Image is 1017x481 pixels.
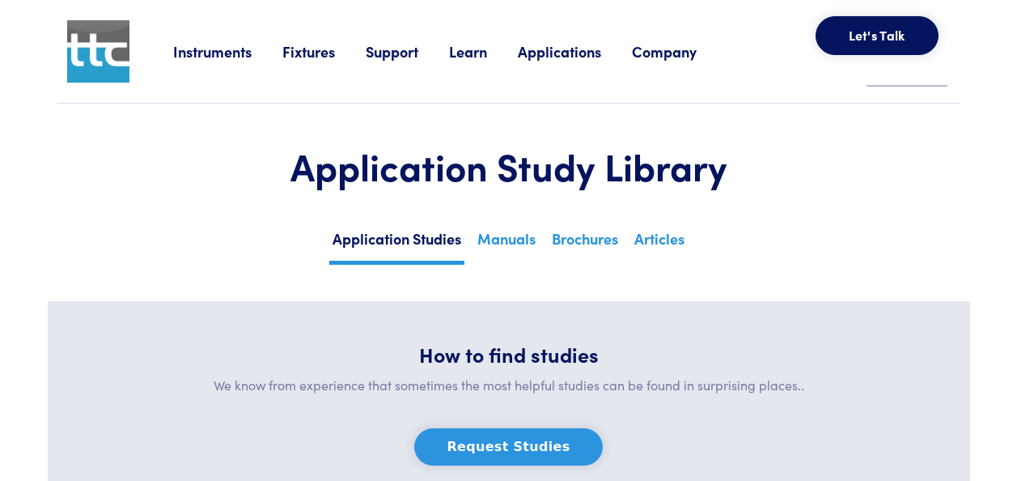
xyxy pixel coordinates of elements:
a: Learn [449,41,518,62]
a: Instruments [173,41,282,62]
a: Manuals [474,225,539,261]
h5: How to find studies [87,340,931,368]
a: Applications [518,41,632,62]
h1: Application Study Library [96,143,922,189]
a: Brochures [549,225,621,261]
a: Support [366,41,449,62]
a: Articles [631,225,688,261]
a: Fixtures [282,41,366,62]
img: ttc_logo_1x1_v1.0.png [67,20,129,83]
p: We know from experience that sometimes the most helpful studies can be found in surprising places.. [87,375,931,396]
button: Request Studies [414,428,604,466]
a: Application Studies [329,225,464,265]
button: Let's Talk [816,16,939,55]
a: Company [632,41,727,62]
